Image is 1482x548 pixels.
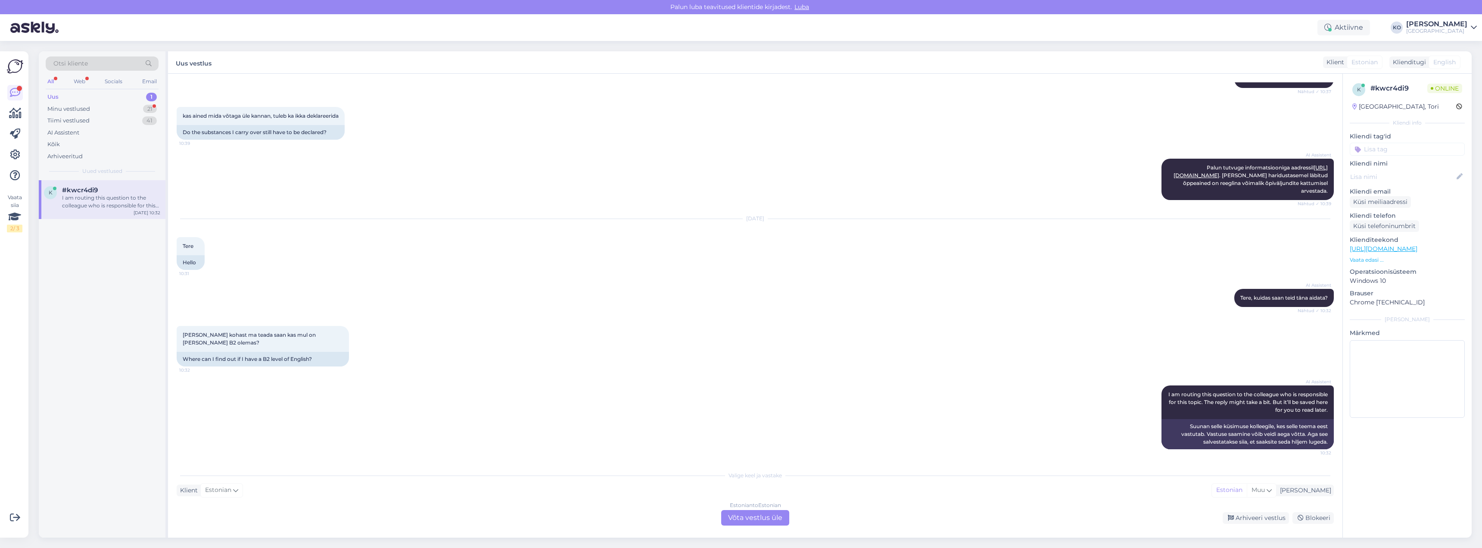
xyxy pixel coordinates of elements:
[103,76,124,87] div: Socials
[1389,58,1426,67] div: Klienditugi
[177,255,205,270] div: Hello
[49,189,53,196] span: k
[1350,132,1465,141] p: Kliendi tag'id
[53,59,88,68] span: Otsi kliente
[1350,245,1417,253] a: [URL][DOMAIN_NAME]
[1161,419,1334,449] div: Suunan selle küsimuse kolleegile, kes selle teema eest vastutab. Vastuse saamine võib veidi aega ...
[62,194,160,210] div: I am routing this question to the colleague who is responsible for this topic. The reply might ta...
[47,140,60,149] div: Kõik
[1350,235,1465,244] p: Klienditeekond
[1168,391,1329,413] span: I am routing this question to the colleague who is responsible for this topic. The reply might ta...
[1252,486,1265,494] span: Muu
[1212,484,1247,497] div: Estonian
[7,194,22,232] div: Vaata siia
[183,332,317,346] span: [PERSON_NAME] kohast ma teada saan kas mul on [PERSON_NAME] B2 olemas?
[47,116,90,125] div: Tiimi vestlused
[1350,159,1465,168] p: Kliendi nimi
[1350,196,1411,208] div: Küsi meiliaadressi
[140,76,159,87] div: Email
[47,128,79,137] div: AI Assistent
[1223,512,1289,524] div: Arhiveeri vestlus
[183,113,339,119] span: kas ained mida võtaga üle kannan, tuleb ka ikka deklareerida
[1277,486,1331,495] div: [PERSON_NAME]
[62,186,98,194] span: #kwcr4di9
[143,105,157,113] div: 21
[1323,58,1344,67] div: Klient
[1174,164,1329,194] span: Palun tutvuge informatsiooniga aadressil . [PERSON_NAME] haridustasemel läbitud õppeained on reeg...
[1350,267,1465,276] p: Operatsioonisüsteem
[1427,84,1462,93] span: Online
[205,485,231,495] span: Estonian
[179,140,212,147] span: 10:39
[1351,58,1378,67] span: Estonian
[72,76,87,87] div: Web
[1406,21,1477,34] a: [PERSON_NAME][GEOGRAPHIC_DATA]
[1350,329,1465,338] p: Märkmed
[730,501,781,509] div: Estonian to Estonian
[177,125,345,140] div: Do the substances I carry over still have to be declared?
[47,105,90,113] div: Minu vestlused
[1317,20,1370,35] div: Aktiivne
[46,76,56,87] div: All
[177,472,1334,479] div: Valige keel ja vastake
[1350,298,1465,307] p: Chrome [TECHNICAL_ID]
[1350,289,1465,298] p: Brauser
[1350,211,1465,220] p: Kliendi telefon
[142,116,157,125] div: 41
[179,270,212,277] span: 10:31
[47,93,59,101] div: Uus
[1299,282,1331,288] span: AI Assistent
[7,58,23,75] img: Askly Logo
[1370,83,1427,94] div: # kwcr4di9
[183,243,193,249] span: Tere
[792,3,812,11] span: Luba
[1292,512,1334,524] div: Blokeeri
[1350,172,1455,182] input: Lisa nimi
[1350,256,1465,264] p: Vaata edasi ...
[1406,28,1467,34] div: [GEOGRAPHIC_DATA]
[1391,22,1403,34] div: KO
[177,352,349,366] div: Where can I find out if I have a B2 level of English?
[1299,152,1331,158] span: AI Assistent
[1350,187,1465,196] p: Kliendi email
[1299,450,1331,456] span: 10:32
[177,486,198,495] div: Klient
[1350,119,1465,127] div: Kliendi info
[1433,58,1456,67] span: English
[1357,86,1361,93] span: k
[1350,220,1419,232] div: Küsi telefoninumbrit
[1350,143,1465,156] input: Lisa tag
[1298,88,1331,95] span: Nähtud ✓ 10:37
[176,56,212,68] label: Uus vestlus
[177,215,1334,222] div: [DATE]
[1298,307,1331,314] span: Nähtud ✓ 10:32
[1298,200,1331,207] span: Nähtud ✓ 10:39
[1350,316,1465,323] div: [PERSON_NAME]
[47,152,83,161] div: Arhiveeritud
[7,225,22,232] div: 2 / 3
[1299,379,1331,385] span: AI Assistent
[1406,21,1467,28] div: [PERSON_NAME]
[721,510,789,526] div: Võta vestlus üle
[1240,294,1328,301] span: Tere, kuidas saan teid täna aidata?
[82,167,122,175] span: Uued vestlused
[134,210,160,216] div: [DATE] 10:32
[1352,102,1439,111] div: [GEOGRAPHIC_DATA], Tori
[1350,276,1465,285] p: Windows 10
[179,367,212,373] span: 10:32
[146,93,157,101] div: 1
